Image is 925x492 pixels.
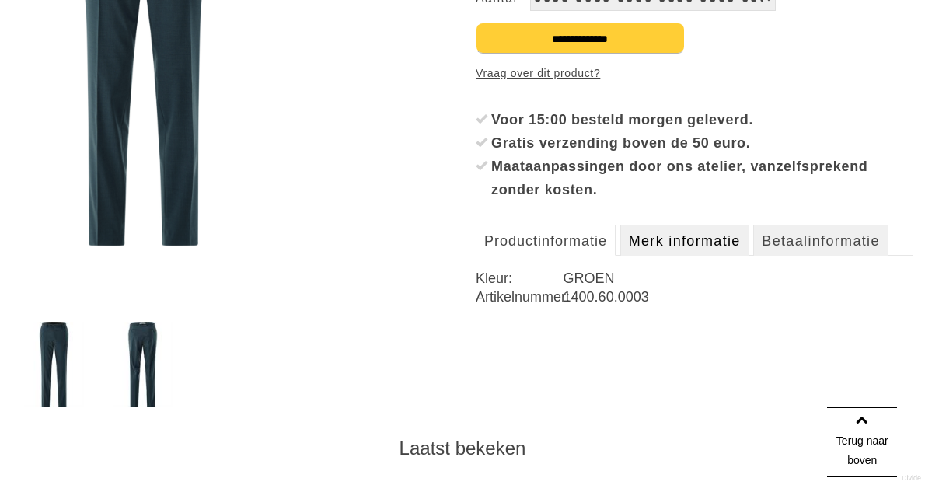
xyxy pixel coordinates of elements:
dt: Artikelnummer: [476,288,564,306]
a: Productinformatie [476,225,616,256]
img: gross-sven-broeken-en-pantalons [113,322,173,407]
dt: Kleur: [476,269,564,288]
div: Gratis verzending boven de 50 euro. [491,131,913,155]
dd: GROEN [564,269,913,288]
a: Betaalinformatie [753,225,888,256]
img: gross-sven-broeken-en-pantalons [24,322,84,407]
a: Merk informatie [620,225,749,256]
li: Maataanpassingen door ons atelier, vanzelfsprekend zonder kosten. [476,155,913,201]
dd: 1400.60.0003 [564,288,913,306]
div: Voor 15:00 besteld morgen geleverd. [491,108,913,131]
a: Vraag over dit product? [476,61,600,85]
a: Terug naar boven [827,407,897,477]
div: Laatst bekeken [12,437,913,460]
